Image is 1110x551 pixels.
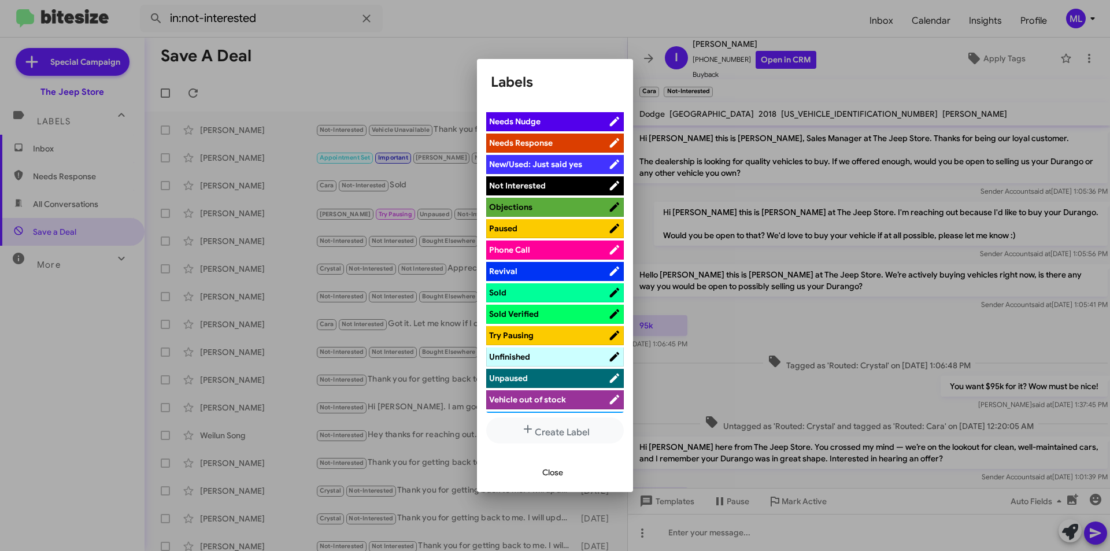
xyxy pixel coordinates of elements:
span: Close [542,462,563,483]
span: Objections [489,202,532,212]
span: Phone Call [489,245,530,255]
button: Close [533,462,572,483]
span: Try Pausing [489,330,534,341]
button: Create Label [486,417,624,443]
span: New/Used: Just said yes [489,159,582,169]
span: Paused [489,223,517,234]
span: Revival [489,266,517,276]
span: Needs Response [489,138,553,148]
span: Unpaused [489,373,528,383]
h1: Labels [491,73,619,91]
span: Sold Verified [489,309,539,319]
span: Vehicle out of stock [489,394,566,405]
span: Sold [489,287,506,298]
span: Unfinished [489,352,530,362]
span: Needs Nudge [489,116,541,127]
span: Not Interested [489,180,546,191]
